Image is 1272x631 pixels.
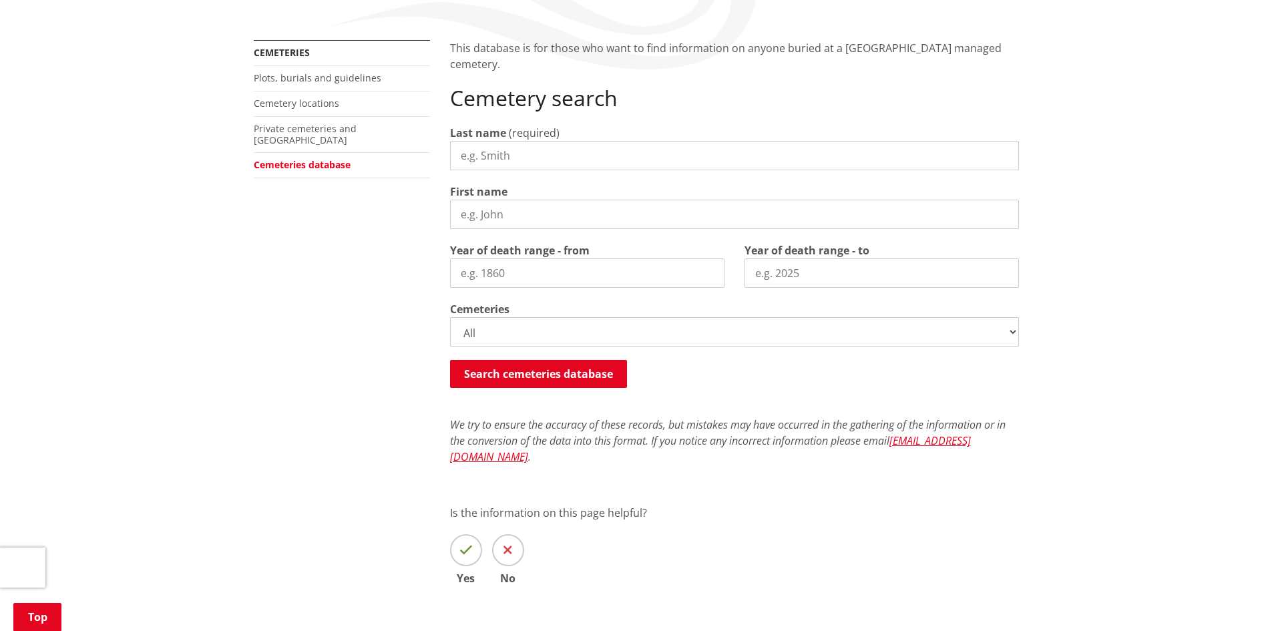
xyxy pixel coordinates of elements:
a: Plots, burials and guidelines [254,71,381,84]
label: First name [450,184,507,200]
input: e.g. 1860 [450,258,724,288]
label: Year of death range - from [450,242,590,258]
label: Year of death range - to [745,242,869,258]
a: [EMAIL_ADDRESS][DOMAIN_NAME] [450,433,971,464]
span: Yes [450,573,482,584]
a: Top [13,603,61,631]
label: Last name [450,125,506,141]
input: e.g. 2025 [745,258,1019,288]
span: No [492,573,524,584]
button: Search cemeteries database [450,360,627,388]
p: Is the information on this page helpful? [450,505,1019,521]
a: Cemetery locations [254,97,339,110]
em: We try to ensure the accuracy of these records, but mistakes may have occurred in the gathering o... [450,417,1006,464]
span: (required) [509,126,560,140]
a: Cemeteries database [254,158,351,171]
a: Cemeteries [254,46,310,59]
h2: Cemetery search [450,85,1019,111]
a: Private cemeteries and [GEOGRAPHIC_DATA] [254,122,357,146]
input: e.g. Smith [450,141,1019,170]
input: e.g. John [450,200,1019,229]
label: Cemeteries [450,301,509,317]
iframe: Messenger Launcher [1211,575,1259,623]
p: This database is for those who want to find information on anyone buried at a [GEOGRAPHIC_DATA] m... [450,40,1019,72]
